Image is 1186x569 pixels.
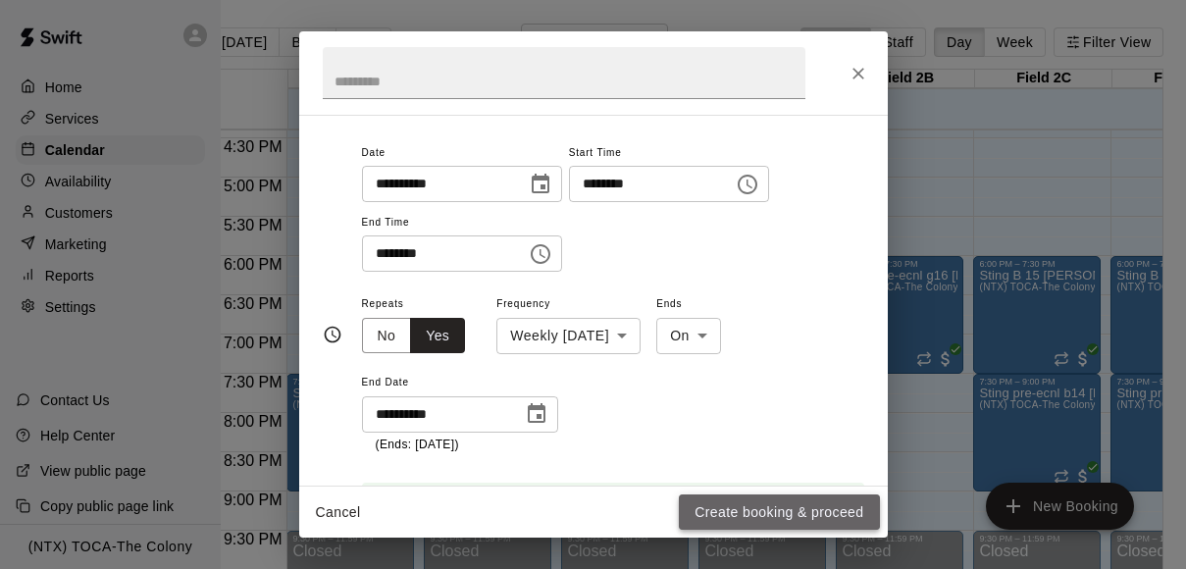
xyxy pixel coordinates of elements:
button: Close [841,56,876,91]
button: Choose time, selected time is 6:00 PM [728,165,767,204]
span: End Time [362,210,562,236]
button: Yes [410,318,465,354]
div: outlined button group [362,318,466,354]
span: Ends [656,291,721,318]
span: Date [362,140,562,167]
span: Start Time [569,140,769,167]
svg: Timing [323,325,342,344]
p: (Ends: [DATE]) [376,436,544,455]
span: End Date [362,370,558,396]
button: Cancel [307,494,370,531]
div: On [656,318,721,354]
button: Choose date, selected date is May 15, 2026 [517,394,556,434]
button: Choose date, selected date is Aug 13, 2025 [521,165,560,204]
button: Choose time, selected time is 7:30 PM [521,234,560,274]
span: Frequency [496,291,641,318]
span: Repeats [362,291,482,318]
button: No [362,318,412,354]
div: Weekly [DATE] [496,318,641,354]
button: Create booking & proceed [679,494,879,531]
